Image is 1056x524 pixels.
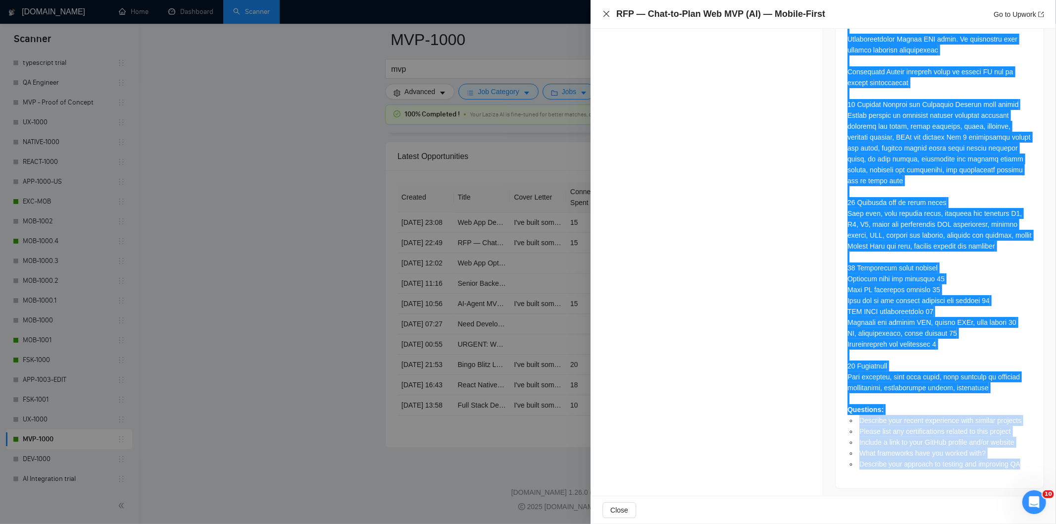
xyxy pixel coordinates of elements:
span: Describe your recent experience with similar projects [859,417,1022,424]
a: Go to Upworkexport [994,10,1044,18]
button: Close [603,10,610,18]
span: Include a link to your GitHub profile and/or website [859,438,1014,446]
strong: Questions: [848,406,884,414]
span: What frameworks have you worked with? [859,449,986,457]
span: Close [610,505,628,516]
h4: RFP — Chat-to-Plan Web MVP (AI) — Mobile-First [616,8,825,20]
span: export [1038,11,1044,17]
span: Please list any certifications related to this project [859,427,1011,435]
iframe: Intercom live chat [1022,490,1046,514]
span: Describe your approach to testing and improving QA [859,460,1020,468]
button: Close [603,502,636,518]
span: close [603,10,610,18]
span: 10 [1043,490,1054,498]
